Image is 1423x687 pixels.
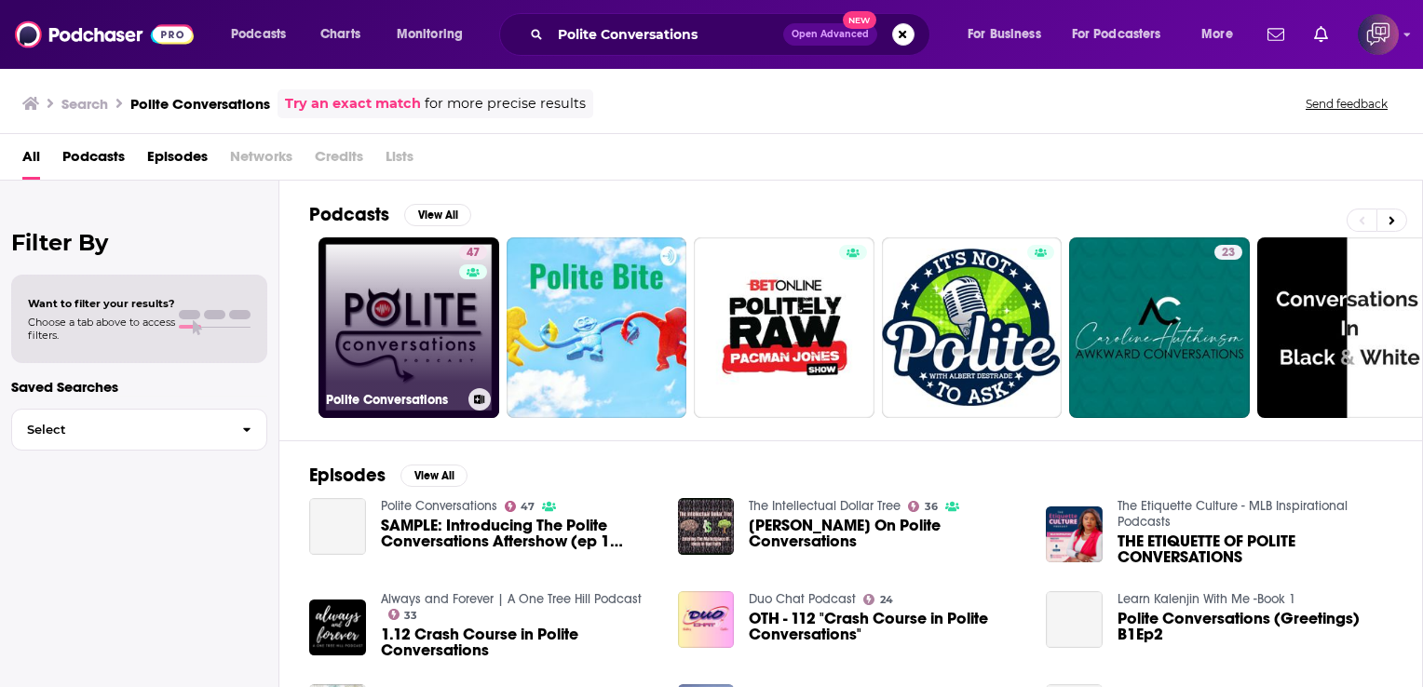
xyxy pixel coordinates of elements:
[397,21,463,47] span: Monitoring
[1222,244,1235,263] span: 23
[404,204,471,226] button: View All
[62,141,125,180] a: Podcasts
[1358,14,1399,55] button: Show profile menu
[1072,21,1161,47] span: For Podcasters
[315,141,363,180] span: Credits
[320,21,360,47] span: Charts
[925,503,938,511] span: 36
[1307,19,1335,50] a: Show notifications dropdown
[384,20,487,49] button: open menu
[12,424,227,436] span: Select
[400,465,468,487] button: View All
[1046,506,1103,563] img: THE ETIQUETTE OF POLITE CONVERSATIONS
[425,93,586,114] span: for more precise results
[309,464,386,487] h2: Episodes
[521,503,535,511] span: 47
[11,229,267,256] h2: Filter By
[22,141,40,180] a: All
[1201,21,1233,47] span: More
[11,378,267,396] p: Saved Searches
[130,95,270,113] h3: Polite Conversations
[404,612,417,620] span: 33
[381,591,642,607] a: Always and Forever | A One Tree Hill Podcast
[309,203,471,226] a: PodcastsView All
[678,498,735,555] img: Sam Harris On Polite Conversations
[968,21,1041,47] span: For Business
[381,518,656,549] a: SAMPLE: Introducing The Polite Conversations Aftershow (ep 1 Andy Kindler)
[309,464,468,487] a: EpisodesView All
[28,316,175,342] span: Choose a tab above to access filters.
[1118,533,1392,565] a: THE ETIQUETTE OF POLITE CONVERSATIONS
[309,599,366,656] img: 1.12 Crash Course in Polite Conversations
[749,518,1023,549] a: Sam Harris On Polite Conversations
[749,518,1023,549] span: [PERSON_NAME] On Polite Conversations
[381,626,656,658] a: 1.12 Crash Course in Polite Conversations
[1214,245,1242,260] a: 23
[1118,591,1295,607] a: Learn Kalenjin With Me -Book 1
[783,23,877,46] button: Open AdvancedNew
[218,20,310,49] button: open menu
[1260,19,1292,50] a: Show notifications dropdown
[459,245,487,260] a: 47
[388,609,418,620] a: 33
[955,20,1064,49] button: open menu
[1358,14,1399,55] span: Logged in as corioliscompany
[61,95,108,113] h3: Search
[1118,498,1348,530] a: The Etiquette Culture - MLB Inspirational Podcasts
[326,392,461,408] h3: Polite Conversations
[147,141,208,180] a: Episodes
[1118,611,1392,642] a: Polite Conversations (Greetings) B1Ep2
[505,501,535,512] a: 47
[749,591,856,607] a: Duo Chat Podcast
[231,21,286,47] span: Podcasts
[309,498,366,555] a: SAMPLE: Introducing The Polite Conversations Aftershow (ep 1 Andy Kindler)
[550,20,783,49] input: Search podcasts, credits, & more...
[467,244,480,263] span: 47
[381,518,656,549] span: SAMPLE: Introducing The Polite Conversations Aftershow (ep 1 [PERSON_NAME])
[749,498,901,514] a: The Intellectual Dollar Tree
[15,17,194,52] img: Podchaser - Follow, Share and Rate Podcasts
[517,13,948,56] div: Search podcasts, credits, & more...
[1358,14,1399,55] img: User Profile
[908,501,938,512] a: 36
[863,594,893,605] a: 24
[678,591,735,648] img: OTH - 112 "Crash Course in Polite Conversations"
[1060,20,1188,49] button: open menu
[309,203,389,226] h2: Podcasts
[792,30,869,39] span: Open Advanced
[1046,591,1103,648] a: Polite Conversations (Greetings) B1Ep2
[230,141,292,180] span: Networks
[11,409,267,451] button: Select
[308,20,372,49] a: Charts
[880,596,893,604] span: 24
[749,611,1023,642] a: OTH - 112 "Crash Course in Polite Conversations"
[386,141,413,180] span: Lists
[1188,20,1256,49] button: open menu
[1300,96,1393,112] button: Send feedback
[28,297,175,310] span: Want to filter your results?
[381,498,497,514] a: Polite Conversations
[318,237,499,418] a: 47Polite Conversations
[843,11,876,29] span: New
[285,93,421,114] a: Try an exact match
[1069,237,1250,418] a: 23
